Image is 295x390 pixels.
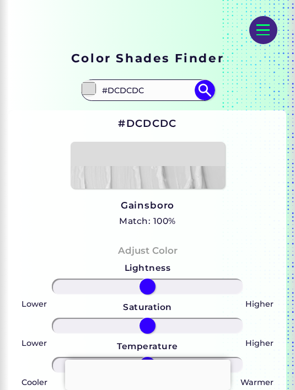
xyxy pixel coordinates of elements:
p: Lower [22,336,47,350]
input: type color.. [98,81,197,99]
p: Higher [245,297,273,311]
p: Higher [245,336,273,350]
strong: Temperature [117,341,178,351]
p: Lower [22,297,47,311]
p: Warmer [240,376,273,389]
img: icon search [195,80,215,100]
h4: Adjust Color [118,243,178,259]
h3: Gainsboro [119,199,175,212]
iframe: Advertisement [65,360,230,387]
h2: #DCDCDC [118,116,176,131]
strong: Saturation [123,302,172,312]
h1: Color Shades Finder [71,50,224,66]
h5: Match: 100% [119,214,175,228]
img: paint_stamp_2_half.png [71,142,225,189]
strong: Lightness [125,263,170,273]
a: Gainsboro Match: 100% [119,197,175,229]
p: Cooler [22,376,47,389]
